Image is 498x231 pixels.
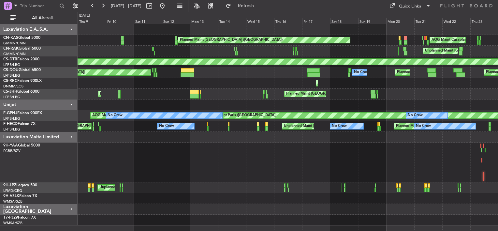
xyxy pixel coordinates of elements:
div: Sat 11 [134,18,162,24]
span: Refresh [232,4,260,8]
div: Planned Maint [GEOGRAPHIC_DATA] ([GEOGRAPHIC_DATA]) [180,35,283,45]
div: Unplanned [GEOGRAPHIC_DATA] ([GEOGRAPHIC_DATA]) [99,183,196,192]
a: LFPB/LBG [3,73,20,78]
button: Quick Links [386,1,434,11]
div: Mon 20 [386,18,414,24]
div: No Crew [408,111,423,120]
a: LFPB/LBG [3,62,20,67]
div: Fri 17 [302,18,330,24]
a: CS-DTRFalcon 2000 [3,57,39,61]
a: GMMN/CMN [3,52,26,56]
a: F-HECDFalcon 7X [3,122,36,126]
div: No Crew [159,121,174,131]
span: F-HECD [3,122,18,126]
button: Refresh [223,1,262,11]
div: Wed 15 [246,18,274,24]
div: Planned Maint [GEOGRAPHIC_DATA] ([GEOGRAPHIC_DATA]) [286,89,389,99]
a: CS-DOUGlobal 6500 [3,68,41,72]
a: LFMD/CEQ [3,188,22,193]
div: Tue 21 [414,18,442,24]
a: T7-PJ29Falcon 7X [3,216,36,220]
a: LFPB/LBG [3,127,20,132]
div: Mon 13 [190,18,218,24]
div: Thu 9 [78,18,106,24]
div: Planned Maint [GEOGRAPHIC_DATA] ([GEOGRAPHIC_DATA]) [100,89,203,99]
a: CS-JHHGlobal 6000 [3,90,39,94]
div: Unplanned Maint [GEOGRAPHIC_DATA] ([GEOGRAPHIC_DATA]) [284,121,391,131]
span: 9H-LPZ [3,183,16,187]
span: [DATE] - [DATE] [111,3,141,9]
a: 9H-VSLKFalcon 7X [3,194,37,198]
input: Trip Number [20,1,57,11]
a: DNMM/LOS [3,84,23,89]
span: CS-DOU [3,68,19,72]
div: AOG Maint Paris ([GEOGRAPHIC_DATA]) [92,111,161,120]
button: All Aircraft [7,13,71,23]
a: 9H-LPZLegacy 500 [3,183,37,187]
div: Sun 19 [358,18,386,24]
div: Sat 18 [330,18,358,24]
span: CS-DTR [3,57,17,61]
a: GMMN/CMN [3,41,26,46]
div: Tue 14 [218,18,246,24]
span: All Aircraft [17,16,69,20]
a: FCBB/BZV [3,148,21,153]
span: CS-RRC [3,79,17,83]
span: CN-RAK [3,47,19,51]
a: LFPB/LBG [3,116,20,121]
div: Planned Maint [397,68,421,77]
a: CS-RRCFalcon 900LX [3,79,42,83]
div: [DATE] [79,13,90,19]
div: No Crew [354,68,369,77]
a: WMSA/SZB [3,221,22,225]
a: 9H-YAAGlobal 5000 [3,144,40,147]
a: F-GPNJFalcon 900EX [3,111,42,115]
a: CN-RAKGlobal 6000 [3,47,41,51]
span: 9H-YAA [3,144,18,147]
a: WMSA/SZB [3,199,22,204]
div: AOG Maint Paris ([GEOGRAPHIC_DATA]) [208,111,276,120]
div: No Crew [416,121,431,131]
div: No Crew [332,121,347,131]
div: Fri 10 [106,18,134,24]
div: Wed 22 [442,18,470,24]
span: 9H-VSLK [3,194,19,198]
span: T7-PJ29 [3,216,18,220]
div: Planned Maint Lagos ([PERSON_NAME]) [318,78,385,88]
span: CN-KAS [3,36,18,40]
a: CN-KASGlobal 5000 [3,36,40,40]
span: F-GPNJ [3,111,17,115]
a: LFPB/LBG [3,95,20,100]
span: CS-JHH [3,90,17,94]
div: Quick Links [399,3,421,10]
div: Thu 16 [274,18,302,24]
div: No Crew [108,111,123,120]
div: Sun 12 [162,18,190,24]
